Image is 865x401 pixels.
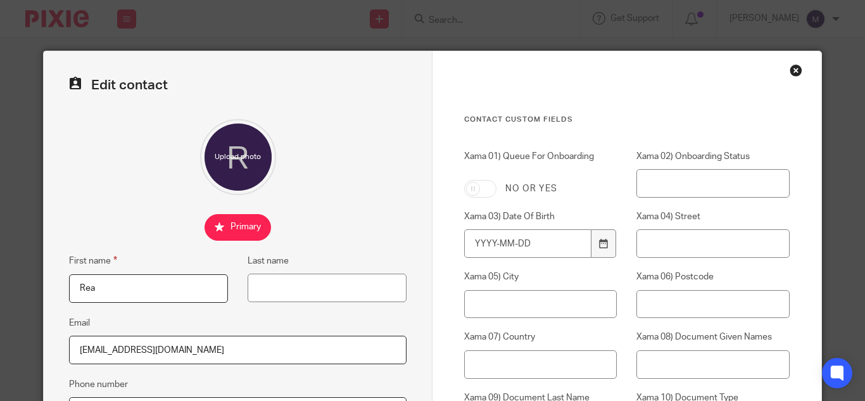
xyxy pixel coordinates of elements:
[464,331,617,343] label: Xama 07) Country
[636,331,789,343] label: Xama 08) Document Given Names
[636,271,789,283] label: Xama 06) Postcode
[464,271,617,283] label: Xama 05) City
[636,150,789,163] label: Xama 02) Onboarding Status
[69,317,90,329] label: Email
[464,115,790,125] h3: Contact Custom fields
[505,182,557,195] label: No or yes
[636,210,789,223] label: Xama 04) Street
[69,253,117,268] label: First name
[69,378,128,391] label: Phone number
[790,64,802,77] div: Close this dialog window
[69,77,407,94] h2: Edit contact
[248,255,289,267] label: Last name
[464,229,591,258] input: YYYY-MM-DD
[464,150,617,170] label: Xama 01) Queue For Onboarding
[464,210,617,223] label: Xama 03) Date Of Birth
